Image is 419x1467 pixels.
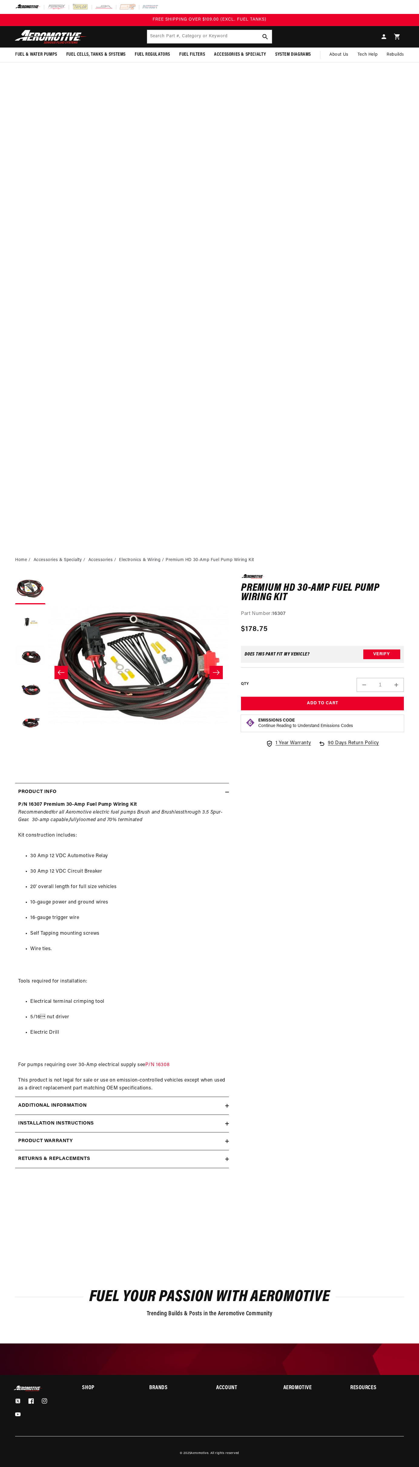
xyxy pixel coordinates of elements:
li: 16-gauge trigger wire [30,914,226,922]
img: Aeromotive [13,1386,43,1391]
em: loomed and 70% terminated [79,818,142,822]
li: Wire ties. [30,945,226,953]
span: Fuel Cells, Tanks & Systems [66,51,126,58]
span: Rebuilds [387,51,404,58]
li: 30 Amp 12 VDC Circuit Breaker [30,868,226,876]
em: fully [69,818,79,822]
button: Verify [363,649,400,659]
button: Add to Cart [241,697,404,710]
summary: Fuel Regulators [130,48,175,62]
button: Load image 2 in gallery view [15,607,45,638]
strong: Emissions Code [258,718,295,723]
div: , Kit construction includes: Tools required for installation: For pumps requiring over 30-Amp ele... [15,801,229,1092]
h1: Premium HD 30-Amp Fuel Pump Wiring Kit [241,583,404,603]
summary: Returns & replacements [15,1150,229,1168]
summary: Resources [350,1386,404,1391]
span: About Us [329,52,348,57]
summary: Additional information [15,1097,229,1115]
summary: Tech Help [353,48,382,62]
li: Accessories & Specialty [34,557,87,563]
strong: 16307 [272,611,285,616]
li: 5/16 nut driver [30,1013,226,1021]
a: Accessories [88,557,113,563]
summary: Brands [149,1386,203,1391]
label: QTY [241,682,249,687]
img: Aeromotive [13,30,89,44]
summary: Fuel Filters [175,48,209,62]
button: Slide left [54,666,68,679]
li: 10-gauge power and ground wires [30,899,226,907]
span: Tech Help [358,51,378,58]
summary: Accessories & Specialty [209,48,271,62]
a: Home [15,557,27,563]
a: P/N 16308 [145,1062,170,1067]
span: 90 Days Return Policy [328,739,379,753]
button: Load image 5 in gallery view [15,707,45,738]
span: System Diagrams [275,51,311,58]
span: Accessories & Specialty [214,51,266,58]
em: for all Aeromotive electric fuel pumps Brush and Brushless [52,810,183,815]
summary: Product Info [15,783,229,801]
small: All rights reserved [210,1452,239,1455]
h2: Additional information [18,1102,87,1110]
button: Load image 3 in gallery view [15,641,45,671]
small: © 2025 . [180,1452,209,1455]
summary: Product warranty [15,1132,229,1150]
span: Fuel Filters [179,51,205,58]
summary: Installation Instructions [15,1115,229,1132]
h2: Fuel Your Passion with Aeromotive [15,1290,404,1304]
summary: Account [216,1386,269,1391]
li: Electrical terminal crimping tool [30,998,226,1006]
summary: Fuel Cells, Tanks & Systems [62,48,130,62]
span: Fuel & Water Pumps [15,51,57,58]
span: $178.75 [241,624,268,635]
li: Self Tapping mounting screws [30,930,226,938]
button: Search Part #, Category or Keyword [259,30,272,43]
nav: breadcrumbs [15,557,404,563]
a: 90 Days Return Policy [318,739,379,753]
strong: P/N 16307 Premium 30-Amp Fuel Pump Wiring Kit [18,802,137,807]
span: 1 Year Warranty [275,739,311,747]
summary: Aeromotive [283,1386,337,1391]
button: Slide right [209,666,223,679]
li: Premium HD 30-Amp Fuel Pump Wiring Kit [166,557,254,563]
em: Recommended [18,810,52,815]
li: Electric Drill [30,1029,226,1037]
summary: System Diagrams [271,48,315,62]
a: 1 Year Warranty [266,739,311,747]
input: Search Part #, Category or Keyword [147,30,272,43]
media-gallery: Gallery Viewer [15,574,229,771]
h2: Returns & replacements [18,1155,90,1163]
p: Continue Reading to Understand Emissions Codes [258,723,353,729]
a: About Us [325,48,353,62]
button: Load image 1 in gallery view [15,574,45,604]
a: Electronics & Wiring [119,557,160,563]
span: Trending Builds & Posts in the Aeromotive Community [147,1311,272,1317]
summary: Rebuilds [382,48,409,62]
li: 20' overall length for full size vehicles [30,883,226,891]
button: Emissions CodeContinue Reading to Understand Emissions Codes [258,718,353,729]
h2: Product Info [18,788,56,796]
summary: Fuel & Water Pumps [11,48,62,62]
a: Aeromotive [191,1452,208,1455]
span: FREE SHIPPING OVER $109.00 (EXCL. FUEL TANKS) [153,17,266,22]
summary: Shop [82,1386,135,1391]
div: Does This part fit My vehicle? [245,652,310,657]
h2: Product warranty [18,1137,73,1145]
span: Fuel Regulators [135,51,170,58]
div: Part Number: [241,610,404,618]
img: Emissions code [246,718,255,728]
li: 30 Amp 12 VDC Automotive Relay [30,852,226,860]
h2: Installation Instructions [18,1120,94,1128]
button: Load image 4 in gallery view [15,674,45,704]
